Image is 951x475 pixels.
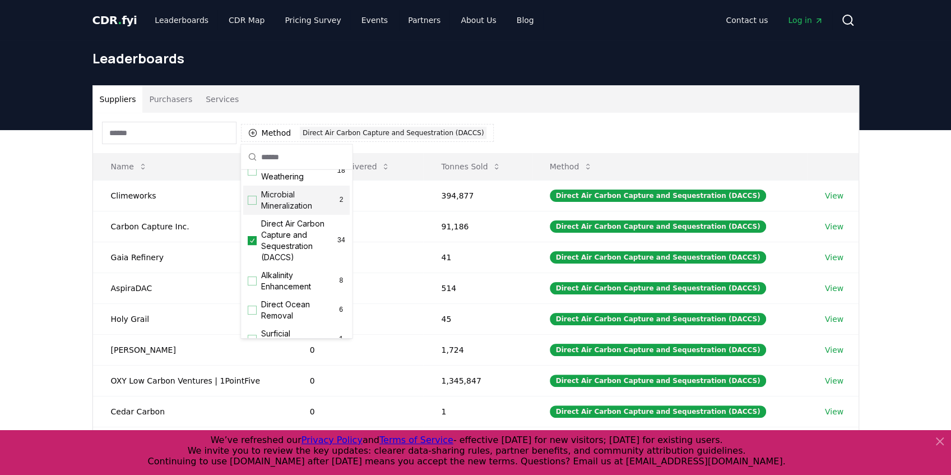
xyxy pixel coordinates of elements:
button: Name [102,155,156,178]
a: About Us [452,10,505,30]
td: 4,371 [423,427,531,458]
td: 0 [292,396,424,427]
a: CDR Map [220,10,273,30]
span: Log in [788,15,823,26]
span: CDR fyi [92,13,137,27]
span: 6 [337,306,346,315]
span: 1 [337,335,346,344]
a: View [825,221,843,232]
a: Log in [779,10,832,30]
span: Microbial Mineralization [261,189,337,211]
td: Noya | Inactive [93,427,292,458]
td: 1,724 [423,334,531,365]
td: 0 [292,303,424,334]
td: 11 [292,242,424,273]
div: Direct Air Carbon Capture and Sequestration (DACCS) [550,251,767,264]
div: Direct Air Carbon Capture and Sequestration (DACCS) [550,282,767,294]
td: Cedar Carbon [93,396,292,427]
a: Blog [508,10,543,30]
td: 237 [292,211,424,242]
a: Events [352,10,397,30]
span: 18 [337,167,346,176]
td: Holy Grail [93,303,292,334]
td: 91,186 [423,211,531,242]
a: Pricing Survey [276,10,350,30]
span: 2 [337,196,345,205]
nav: Main [717,10,832,30]
a: View [825,406,843,417]
td: [PERSON_NAME] [93,334,292,365]
td: 394,877 [423,180,531,211]
a: CDR.fyi [92,12,137,28]
button: Method [541,155,602,178]
div: Direct Air Carbon Capture and Sequestration (DACCS) [550,220,767,233]
a: Partners [399,10,449,30]
span: Enhanced Weathering [261,160,337,182]
td: OXY Low Carbon Ventures | 1PointFive [93,365,292,396]
a: View [825,375,843,386]
td: 973 [292,180,424,211]
button: Suppliers [93,86,143,113]
td: 45 [423,303,531,334]
td: 514 [423,273,531,303]
a: View [825,313,843,325]
span: 8 [337,276,345,285]
div: Direct Air Carbon Capture and Sequestration (DACCS) [550,313,767,325]
button: Tonnes Sold [432,155,510,178]
td: Gaia Refinery [93,242,292,273]
td: 0 [292,427,424,458]
td: AspiraDAC [93,273,292,303]
td: Climeworks [93,180,292,211]
nav: Main [146,10,542,30]
button: Services [199,86,245,113]
td: 0 [292,334,424,365]
span: Alkalinity Enhancement [261,270,337,292]
td: 0 [292,365,424,396]
span: . [118,13,122,27]
span: 34 [337,236,345,245]
h1: Leaderboards [92,49,859,67]
div: Direct Air Carbon Capture and Sequestration (DACCS) [550,375,767,387]
button: Purchasers [142,86,199,113]
a: View [825,252,843,263]
td: 41 [423,242,531,273]
a: View [825,344,843,356]
div: Direct Air Carbon Capture and Sequestration (DACCS) [300,127,486,139]
button: MethodDirect Air Carbon Capture and Sequestration (DACCS) [241,124,494,142]
a: Contact us [717,10,777,30]
a: View [825,283,843,294]
span: Surficial Mineralization [261,328,337,351]
div: Direct Air Carbon Capture and Sequestration (DACCS) [550,405,767,418]
a: Leaderboards [146,10,217,30]
span: Direct Ocean Removal [261,299,337,321]
td: 1 [423,396,531,427]
span: Direct Air Carbon Capture and Sequestration (DACCS) [261,218,337,263]
div: Direct Air Carbon Capture and Sequestration (DACCS) [550,190,767,202]
td: 1,345,847 [423,365,531,396]
td: 9 [292,273,424,303]
td: Carbon Capture Inc. [93,211,292,242]
div: Direct Air Carbon Capture and Sequestration (DACCS) [550,344,767,356]
a: View [825,190,843,201]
